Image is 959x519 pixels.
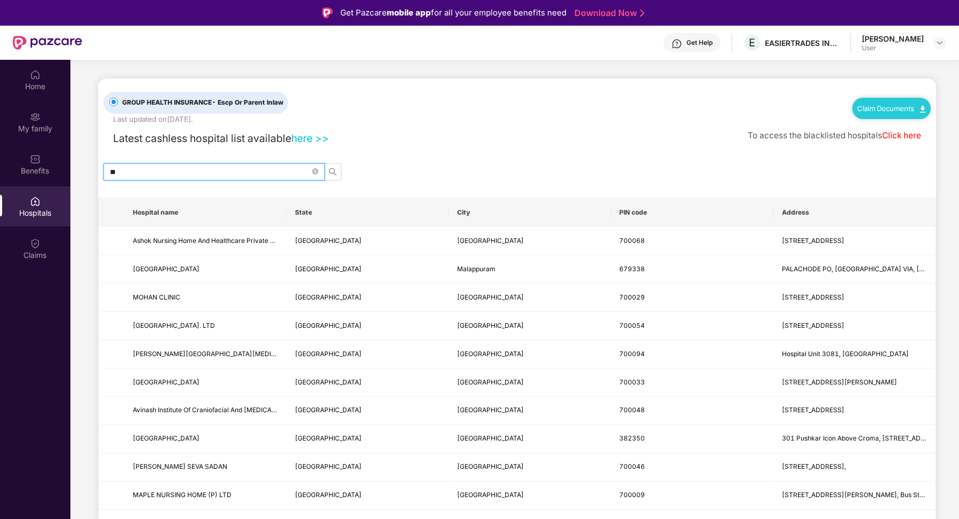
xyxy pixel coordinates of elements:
span: [GEOGRAPHIC_DATA] [295,237,362,245]
td: Kolkata [449,284,611,312]
span: 700068 [620,237,645,245]
th: PIN code [611,198,773,227]
div: EASIERTRADES INDIA LLP [765,38,840,48]
td: Kolkata [449,227,611,255]
div: Last updated on [DATE] . [113,114,193,125]
span: [GEOGRAPHIC_DATA] [295,350,362,358]
span: [GEOGRAPHIC_DATA] [295,491,362,499]
div: [PERSON_NAME] [862,34,924,44]
img: svg+xml;base64,PHN2ZyB4bWxucz0iaHR0cDovL3d3dy53My5vcmcvMjAwMC9zdmciIHdpZHRoPSIxMC40IiBoZWlnaHQ9Ij... [920,106,925,113]
span: Ashok Nursing Home And Healthcare Private Limited [133,237,292,245]
span: MOHAN CLINIC [133,293,180,301]
span: [GEOGRAPHIC_DATA]. LTD [133,321,215,329]
td: 1/402, Garia Hat Road , 402 JODHPUR PARK [773,227,936,255]
span: 700054 [620,321,645,329]
td: Kolkata [449,340,611,368]
span: [GEOGRAPHIC_DATA] [133,265,199,273]
td: Malappuram [449,255,611,284]
td: West Bengal [286,453,449,482]
span: 700033 [620,378,645,386]
img: New Pazcare Logo [13,36,82,50]
span: Avinash Institute Of Craniofacial And [MEDICAL_DATA] Hospital (Aicrs) [133,406,346,414]
td: 16 C, Tiljala Road, [773,453,936,482]
td: West Bengal [286,284,449,312]
span: [GEOGRAPHIC_DATA] [295,462,362,470]
a: Download Now [574,7,641,19]
td: Gujarat [286,425,449,453]
span: 382350 [620,434,645,442]
span: 301 Pushkar Icon Above Croma, [STREET_ADDRESS] [782,434,945,442]
td: 46, Lake Temple Road [773,284,936,312]
td: 73, Bagmari Road, 0 [773,312,936,340]
span: E [749,36,756,49]
span: 700094 [620,350,645,358]
span: [GEOGRAPHIC_DATA] [457,406,524,414]
span: GROUP HEALTH INSURANCE [118,98,287,108]
strong: mobile app [387,7,431,18]
span: [PERSON_NAME] SEVA SADAN [133,462,227,470]
span: Latest cashless hospital list available [113,132,291,145]
span: search [325,168,341,176]
span: [STREET_ADDRESS] [782,293,844,301]
td: West Bengal [286,312,449,340]
td: West Bengal [286,227,449,255]
td: Kolkata [449,312,611,340]
span: Address [782,208,927,217]
span: - Escp Or Parent Inlaw [212,98,283,106]
td: MES MEDICAL COLLEGE HOSPITAL [124,255,286,284]
a: Click here [882,130,921,140]
div: Get Help [686,38,713,47]
span: [GEOGRAPHIC_DATA] [457,350,524,358]
span: [STREET_ADDRESS] [782,237,844,245]
td: NETAJI SUBHAS CHANDRA BOSE CANCER HOSPITAL [124,340,286,368]
td: 40, Deshpran Sasmal Road [773,368,936,397]
td: West Bengal [286,482,449,510]
img: svg+xml;base64,PHN2ZyB3aWR0aD0iMjAiIGhlaWdodD0iMjAiIHZpZXdCb3g9IjAgMCAyMCAyMCIgZmlsbD0ibm9uZSIgeG... [30,112,41,122]
span: [GEOGRAPHIC_DATA] [457,321,524,329]
td: Harmony Hospital [124,425,286,453]
img: Stroke [640,7,644,19]
th: Address [773,198,936,227]
span: Hospital name [133,208,278,217]
span: 700009 [620,491,645,499]
td: MOHAN CLINIC [124,284,286,312]
span: [GEOGRAPHIC_DATA] [295,406,362,414]
td: Ashok Nursing Home And Healthcare Private Limited [124,227,286,255]
td: Kolkata [449,453,611,482]
span: [STREET_ADDRESS] [782,406,844,414]
span: [GEOGRAPHIC_DATA] [133,378,199,386]
td: SWASTIK SEVA SADAN [124,453,286,482]
td: 310, Canal Street, Sreebhumi, Lake Town, Kolkata [773,397,936,425]
span: MAPLE NURSING HOME (P) LTD [133,491,231,499]
span: [STREET_ADDRESS] [782,321,844,329]
td: NORTH CITY HOSPITAL & NEURO INSTITUTE PVT. LTD [124,312,286,340]
img: svg+xml;base64,PHN2ZyBpZD0iQmVuZWZpdHMiIHhtbG5zPSJodHRwOi8vd3d3LnczLm9yZy8yMDAwL3N2ZyIgd2lkdGg9Ij... [30,154,41,164]
button: search [324,163,341,180]
span: Hospital Unit 3081, [GEOGRAPHIC_DATA] [782,350,909,358]
td: Kolkata [449,397,611,425]
span: [GEOGRAPHIC_DATA] [457,237,524,245]
span: 679338 [620,265,645,273]
span: To access the blacklisted hospitals [748,130,882,140]
td: 301 Pushkar Icon Above Croma, Nr Shukan Cross Road Nikol Naroda Road [773,425,936,453]
img: Logo [322,7,333,18]
span: 700046 [620,462,645,470]
img: svg+xml;base64,PHN2ZyBpZD0iSG9zcGl0YWxzIiB4bWxucz0iaHR0cDovL3d3dy53My5vcmcvMjAwMC9zdmciIHdpZHRoPS... [30,196,41,207]
img: svg+xml;base64,PHN2ZyBpZD0iSG9tZSIgeG1sbnM9Imh0dHA6Ly93d3cudzMub3JnLzIwMDAvc3ZnIiB3aWR0aD0iMjAiIG... [30,69,41,80]
span: [GEOGRAPHIC_DATA] [295,265,362,273]
span: [GEOGRAPHIC_DATA] [295,293,362,301]
span: close-circle [312,168,318,175]
td: RSV HOSPITAL [124,368,286,397]
td: 17 A Bipradas Street, Bus Stop Sukia Street [773,482,936,510]
td: Kerala [286,255,449,284]
td: Avinash Institute Of Craniofacial And Reconstructive Surgery Hospital (Aicrs) [124,397,286,425]
span: 700048 [620,406,645,414]
span: 700029 [620,293,645,301]
td: West Bengal [286,397,449,425]
span: [GEOGRAPHIC_DATA] [295,321,362,329]
td: Hospital Unit 3081, New Garia Metro station [773,340,936,368]
td: PALACHODE PO, KOLATHUR VIA, PERINTALMANNA [773,255,936,284]
span: [GEOGRAPHIC_DATA] [133,434,199,442]
span: [GEOGRAPHIC_DATA] [457,491,524,499]
td: MAPLE NURSING HOME (P) LTD [124,482,286,510]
